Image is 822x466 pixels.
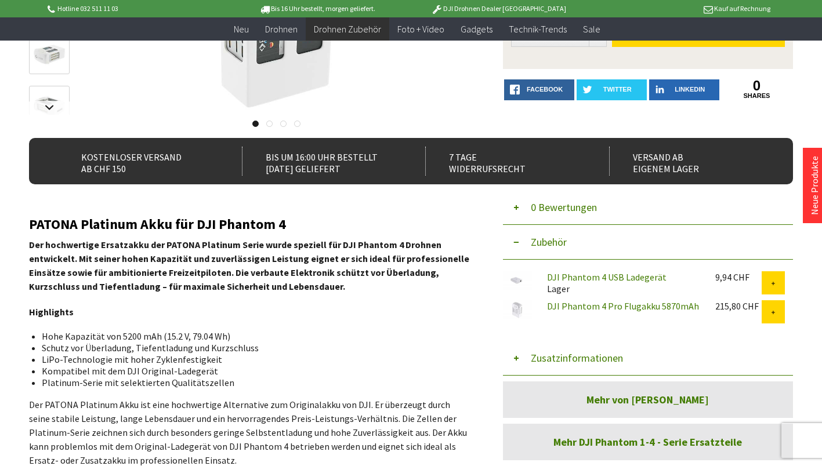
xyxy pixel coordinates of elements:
span: facebook [527,86,563,93]
a: Drohnen [257,17,306,41]
span: Drohnen Zubehör [314,23,381,35]
a: facebook [504,79,574,100]
a: Foto + Video [389,17,452,41]
strong: Highlights [29,306,74,318]
strong: Der hochwertige Ersatzakku der PATONA Platinum Serie wurde speziell für DJI Phantom 4 Drohnen ent... [29,239,469,292]
span: Sale [583,23,600,35]
div: Kostenloser Versand ab CHF 150 [58,147,220,176]
li: Kompatibel mit dem DJI Original-Ladegerät [42,365,463,377]
a: DJI Phantom 4 Pro Flugakku 5870mAh [547,300,699,312]
p: Kauf auf Rechnung [589,2,770,16]
a: Mehr DJI Phantom 1-4 - Serie Ersatzteile [503,424,793,460]
a: shares [722,92,792,100]
div: 9,94 CHF [715,271,762,283]
div: 7 Tage Widerrufsrecht [425,147,587,176]
span: LinkedIn [675,86,705,93]
button: Zusatzinformationen [503,341,793,376]
a: DJI Phantom 4 USB Ladegerät [547,271,667,283]
img: DJI Phantom 4 USB Ladegerät [503,271,532,290]
a: Technik-Trends [501,17,575,41]
img: DJI Phantom 4 Pro Flugakku 5870mAh [503,300,532,319]
li: Platinum-Serie mit selektierten Qualitätszellen [42,377,463,388]
p: DJI Drohnen Dealer [GEOGRAPHIC_DATA] [408,2,589,16]
button: Zubehör [503,225,793,260]
a: Sale [575,17,609,41]
p: Bis 16 Uhr bestellt, morgen geliefert. [227,2,408,16]
a: Drohnen Zubehör [306,17,389,41]
button: 0 Bewertungen [503,190,793,225]
li: Hohe Kapazität von 5200 mAh (15.2 V, 79.04 Wh) [42,330,463,342]
span: twitter [603,86,632,93]
a: Mehr von [PERSON_NAME] [503,381,793,418]
p: Hotline 032 511 11 03 [46,2,227,16]
a: 0 [722,79,792,92]
div: Lager [538,271,706,294]
h2: PATONA Platinum Akku für DJI Phantom 4 [29,217,472,232]
a: Gadgets [452,17,501,41]
a: twitter [577,79,647,100]
span: Drohnen [265,23,298,35]
div: Bis um 16:00 Uhr bestellt [DATE] geliefert [242,147,404,176]
a: LinkedIn [649,79,719,100]
span: Gadgets [461,23,493,35]
span: Foto + Video [397,23,444,35]
a: Neu [226,17,257,41]
li: LiPo-Technologie mit hoher Zyklenfestigkeit [42,354,463,365]
li: Schutz vor Überladung, Tiefentladung und Kurzschluss [42,342,463,354]
a: Neue Produkte [809,156,820,215]
span: Technik-Trends [509,23,567,35]
div: Versand ab eigenem Lager [609,147,771,176]
span: Neu [234,23,249,35]
div: 215,80 CHF [715,300,762,312]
